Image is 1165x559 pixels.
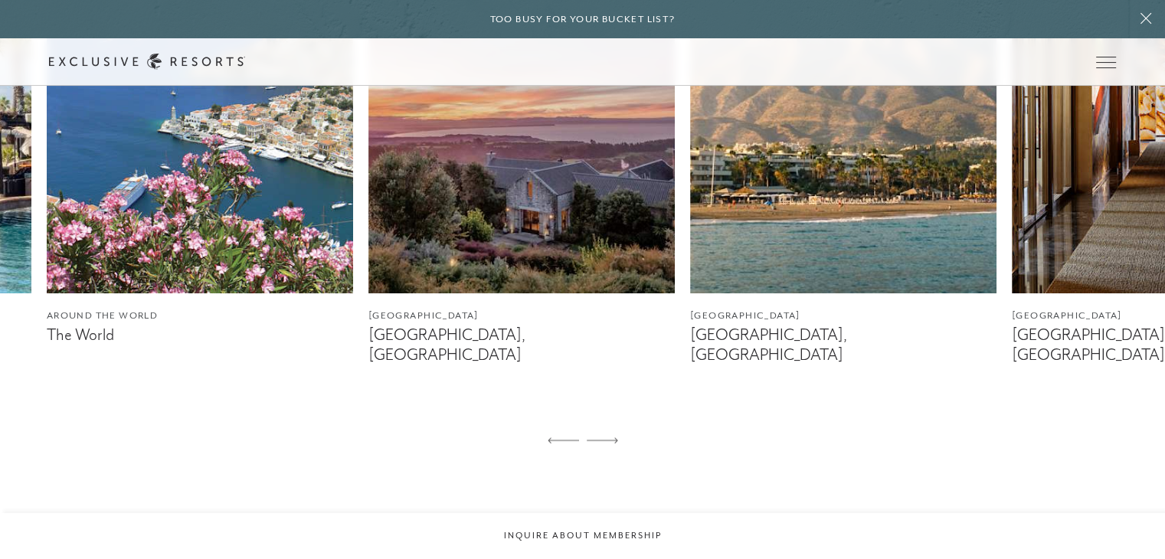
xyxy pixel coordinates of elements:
[47,325,353,345] figcaption: The World
[368,325,675,364] figcaption: [GEOGRAPHIC_DATA], [GEOGRAPHIC_DATA]
[368,309,675,323] figcaption: [GEOGRAPHIC_DATA]
[47,309,353,323] figcaption: Around the World
[690,325,996,364] figcaption: [GEOGRAPHIC_DATA], [GEOGRAPHIC_DATA]
[690,309,996,323] figcaption: [GEOGRAPHIC_DATA]
[1096,57,1116,67] button: Open navigation
[490,12,676,27] h6: Too busy for your bucket list?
